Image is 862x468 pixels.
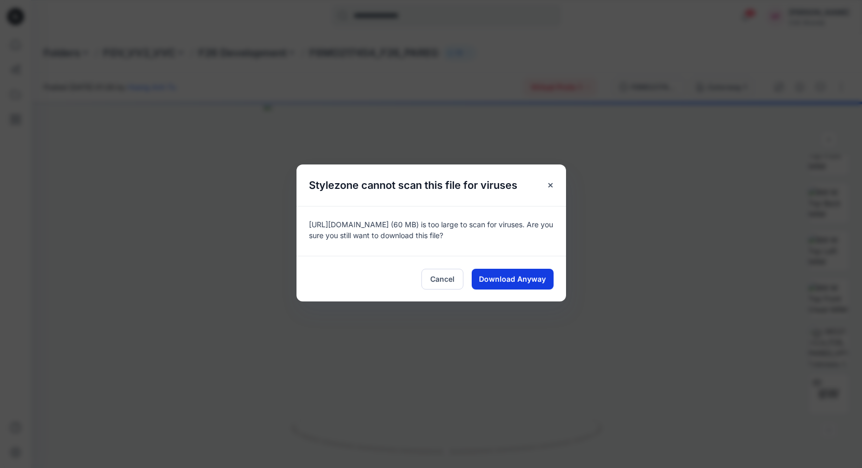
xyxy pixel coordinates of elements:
button: Cancel [421,269,463,290]
button: Close [541,176,560,195]
h5: Stylezone cannot scan this file for viruses [296,164,530,206]
div: [URL][DOMAIN_NAME] (60 MB) is too large to scan for viruses. Are you sure you still want to downl... [296,206,566,256]
span: Cancel [430,273,455,284]
span: Download Anyway [479,273,546,284]
button: Download Anyway [472,269,554,290]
